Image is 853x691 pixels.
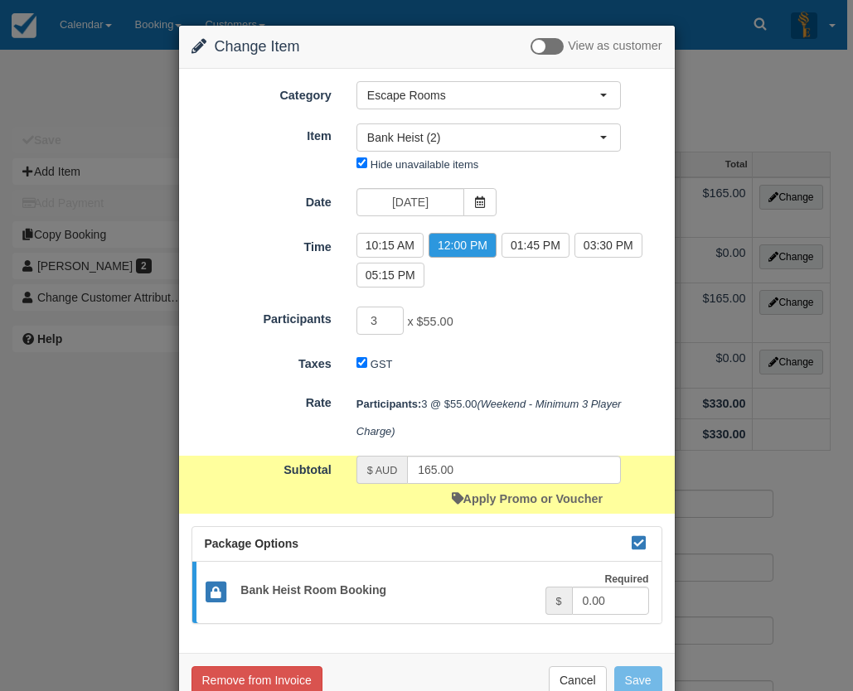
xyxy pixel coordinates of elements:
label: Participants [179,305,344,328]
label: 01:45 PM [502,233,569,258]
label: Time [179,233,344,256]
strong: Required [604,573,648,585]
button: Escape Rooms [356,81,621,109]
small: $ [556,596,562,607]
span: x $55.00 [407,316,453,329]
label: Subtotal [179,456,344,479]
label: 05:15 PM [356,263,424,288]
span: View as customer [568,40,662,53]
span: Bank Heist (2) [367,129,599,146]
strong: Participants [356,398,421,410]
span: Change Item [215,38,300,55]
a: Apply Promo or Voucher [452,492,603,505]
small: $ AUD [367,465,397,476]
label: 03:30 PM [574,233,642,258]
label: Rate [179,389,344,412]
label: Date [179,188,344,211]
span: Package Options [205,537,299,550]
label: Item [179,122,344,145]
label: 10:15 AM [356,233,424,258]
span: Escape Rooms [367,87,599,104]
label: 12:00 PM [429,233,497,258]
h5: Bank Heist Room Booking [228,584,545,597]
em: (Weekend - Minimum 3 Player Charge) [356,398,624,437]
label: Category [179,81,344,104]
label: GST [371,358,393,370]
a: Bank Heist Room Booking Required $ [192,562,662,624]
label: Hide unavailable items [371,158,478,171]
label: Taxes [179,350,344,373]
div: 3 @ $55.00 [344,390,675,445]
button: Bank Heist (2) [356,123,621,152]
input: Participants [356,307,405,335]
